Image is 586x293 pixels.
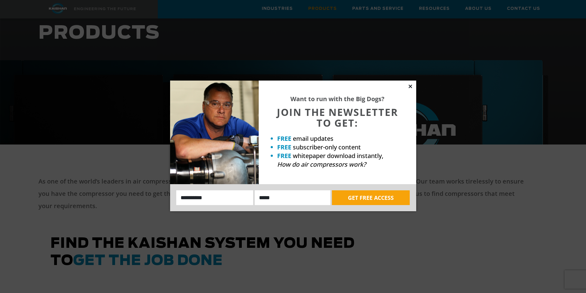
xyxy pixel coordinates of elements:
em: How do air compressors work? [277,160,366,168]
input: Name: [176,190,253,205]
input: Email [255,190,330,205]
button: Close [408,84,413,89]
span: JOIN THE NEWSLETTER TO GET: [277,105,398,129]
strong: FREE [277,152,291,160]
strong: Want to run with the Big Dogs? [290,95,385,103]
span: subscriber-only content [293,143,361,151]
button: GET FREE ACCESS [332,190,410,205]
strong: FREE [277,134,291,143]
span: email updates [293,134,333,143]
strong: FREE [277,143,291,151]
span: whitepaper download instantly, [293,152,383,160]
